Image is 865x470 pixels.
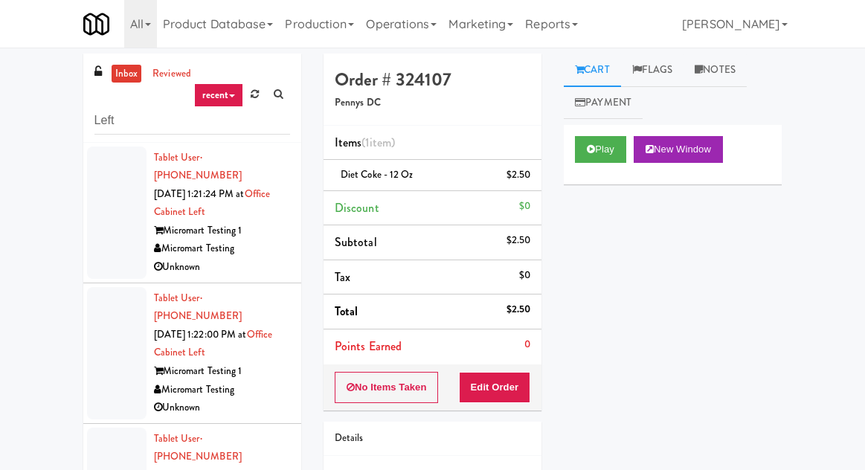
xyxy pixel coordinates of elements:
[335,303,358,320] span: Total
[154,291,242,323] a: Tablet User· [PHONE_NUMBER]
[194,83,243,107] a: recent
[519,266,530,285] div: $0
[83,143,301,283] li: Tablet User· [PHONE_NUMBER][DATE] 1:21:24 PM atOffice Cabinet LeftMicromart Testing 1Micromart Te...
[154,431,242,464] a: Tablet User· [PHONE_NUMBER]
[519,197,530,216] div: $0
[507,300,531,319] div: $2.50
[335,429,530,448] div: Details
[361,134,395,151] span: (1 )
[341,167,414,181] span: Diet Coke - 12 oz
[564,54,621,87] a: Cart
[154,187,245,201] span: [DATE] 1:21:24 PM at
[507,231,531,250] div: $2.50
[575,136,626,163] button: Play
[370,134,391,151] ng-pluralize: item
[149,65,195,83] a: reviewed
[154,327,247,341] span: [DATE] 1:22:00 PM at
[154,150,242,183] a: Tablet User· [PHONE_NUMBER]
[154,381,290,399] div: Micromart Testing
[507,166,531,184] div: $2.50
[154,362,290,381] div: Micromart Testing 1
[335,268,350,286] span: Tax
[621,54,684,87] a: Flags
[335,134,395,151] span: Items
[335,199,379,216] span: Discount
[154,399,290,417] div: Unknown
[83,11,109,37] img: Micromart
[335,234,377,251] span: Subtotal
[335,97,530,109] h5: Pennys DC
[634,136,723,163] button: New Window
[524,335,530,354] div: 0
[154,222,290,240] div: Micromart Testing 1
[684,54,747,87] a: Notes
[83,283,301,424] li: Tablet User· [PHONE_NUMBER][DATE] 1:22:00 PM atOffice Cabinet LeftMicromart Testing 1Micromart Te...
[459,372,531,403] button: Edit Order
[94,107,290,135] input: Search vision orders
[154,258,290,277] div: Unknown
[112,65,142,83] a: inbox
[335,338,402,355] span: Points Earned
[154,239,290,258] div: Micromart Testing
[335,372,439,403] button: No Items Taken
[564,86,643,120] a: Payment
[335,70,530,89] h4: Order # 324107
